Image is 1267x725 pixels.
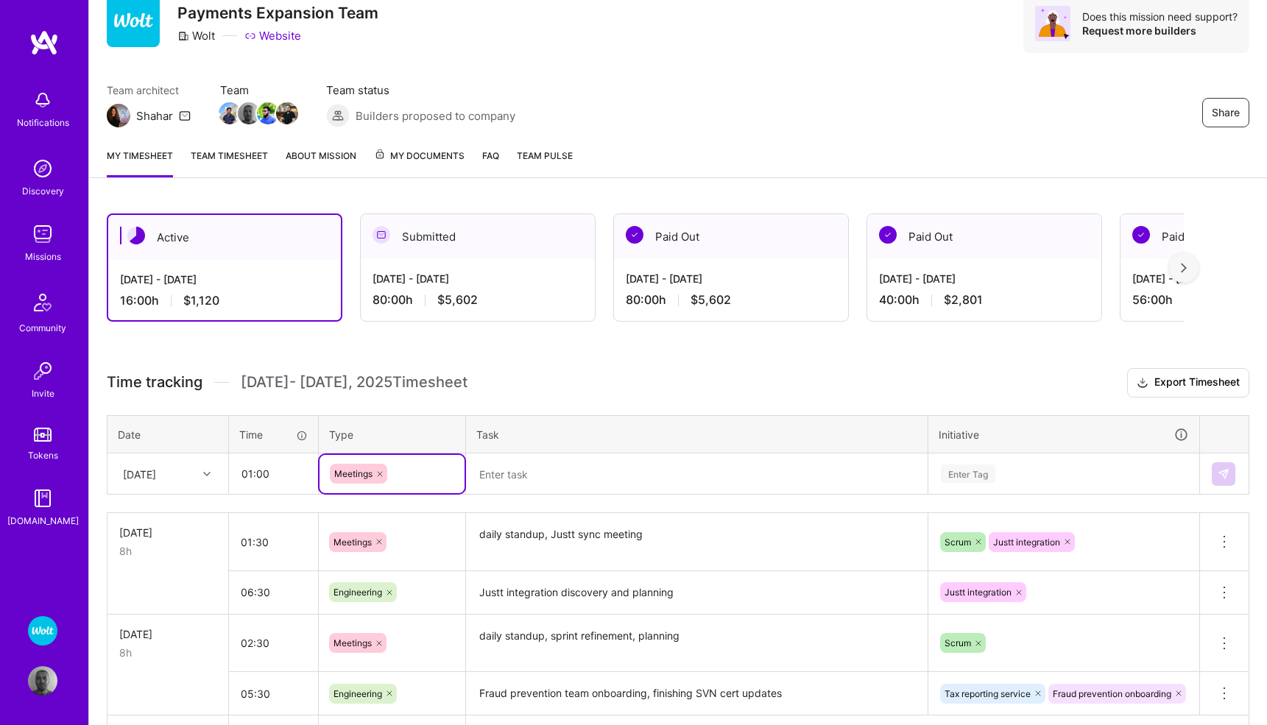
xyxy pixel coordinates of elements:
[374,148,465,164] span: My Documents
[1181,263,1187,273] img: right
[191,148,268,177] a: Team timesheet
[326,82,515,98] span: Team status
[945,688,1031,699] span: Tax reporting service
[626,292,836,308] div: 80:00 h
[945,587,1012,598] span: Justt integration
[24,666,61,696] a: User Avatar
[203,470,211,478] i: icon Chevron
[373,292,583,308] div: 80:00 h
[939,426,1189,443] div: Initiative
[1082,10,1238,24] div: Does this mission need support?
[517,148,573,177] a: Team Pulse
[286,148,356,177] a: About Mission
[1082,24,1238,38] div: Request more builders
[373,226,390,244] img: Submitted
[127,227,145,244] img: Active
[437,292,478,308] span: $5,602
[34,428,52,442] img: tokens
[28,616,57,646] img: Wolt - Fintech: Payments Expansion Team
[28,484,57,513] img: guide book
[1212,105,1240,120] span: Share
[229,523,318,562] input: HH:MM
[119,525,216,540] div: [DATE]
[28,666,57,696] img: User Avatar
[258,101,278,126] a: Team Member Avatar
[944,292,983,308] span: $2,801
[220,101,239,126] a: Team Member Avatar
[177,4,378,22] h3: Payments Expansion Team
[993,537,1060,548] span: Justt integration
[179,110,191,121] i: icon Mail
[123,466,156,481] div: [DATE]
[107,148,173,177] a: My timesheet
[1053,688,1171,699] span: Fraud prevention onboarding
[626,271,836,286] div: [DATE] - [DATE]
[1137,375,1148,391] i: icon Download
[1218,468,1229,480] img: Submit
[183,293,219,308] span: $1,120
[319,415,466,453] th: Type
[17,115,69,130] div: Notifications
[229,573,318,612] input: HH:MM
[333,587,382,598] span: Engineering
[239,427,308,442] div: Time
[244,28,301,43] a: Website
[361,214,595,259] div: Submitted
[879,271,1090,286] div: [DATE] - [DATE]
[879,226,897,244] img: Paid Out
[467,673,926,714] textarea: Fraud prevention team onboarding, finishing SVN cert updates
[119,626,216,642] div: [DATE]
[107,373,202,392] span: Time tracking
[177,28,215,43] div: Wolt
[219,102,241,124] img: Team Member Avatar
[25,249,61,264] div: Missions
[941,462,995,485] div: Enter Tag
[22,183,64,199] div: Discovery
[28,448,58,463] div: Tokens
[1035,6,1070,41] img: Avatar
[238,102,260,124] img: Team Member Avatar
[136,108,173,124] div: Shahar
[28,356,57,386] img: Invite
[29,29,59,56] img: logo
[257,102,279,124] img: Team Member Avatar
[28,219,57,249] img: teamwork
[24,616,61,646] a: Wolt - Fintech: Payments Expansion Team
[1202,98,1249,127] button: Share
[333,688,382,699] span: Engineering
[229,623,318,662] input: HH:MM
[107,415,229,453] th: Date
[945,637,971,648] span: Scrum
[120,272,329,287] div: [DATE] - [DATE]
[32,386,54,401] div: Invite
[867,214,1101,259] div: Paid Out
[1132,226,1150,244] img: Paid Out
[28,154,57,183] img: discovery
[482,148,499,177] a: FAQ
[517,150,573,161] span: Team Pulse
[691,292,731,308] span: $5,602
[177,30,189,42] i: icon CompanyGray
[230,454,317,493] input: HH:MM
[467,616,926,671] textarea: daily standup, sprint refinement, planning
[239,101,258,126] a: Team Member Avatar
[945,537,971,548] span: Scrum
[333,537,372,548] span: Meetings
[467,514,926,570] textarea: daily standup, Justt sync meeting
[241,373,467,392] span: [DATE] - [DATE] , 2025 Timesheet
[1127,368,1249,397] button: Export Timesheet
[120,293,329,308] div: 16:00 h
[614,214,848,259] div: Paid Out
[220,82,297,98] span: Team
[19,320,66,336] div: Community
[374,148,465,177] a: My Documents
[25,285,60,320] img: Community
[119,543,216,559] div: 8h
[467,573,926,613] textarea: Justt integration discovery and planning
[466,415,928,453] th: Task
[107,104,130,127] img: Team Architect
[229,674,318,713] input: HH:MM
[373,271,583,286] div: [DATE] - [DATE]
[7,513,79,528] div: [DOMAIN_NAME]
[334,468,373,479] span: Meetings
